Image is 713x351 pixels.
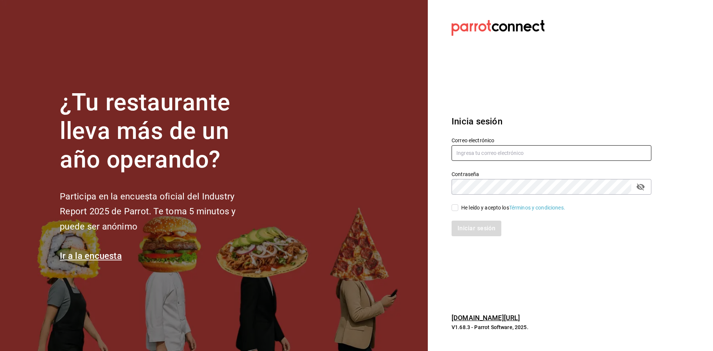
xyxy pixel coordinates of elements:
[452,145,651,161] input: Ingresa tu correo electrónico
[452,115,651,128] h3: Inicia sesión
[60,88,260,174] h1: ¿Tu restaurante lleva más de un año operando?
[452,172,651,177] label: Contraseña
[60,251,122,261] a: Ir a la encuesta
[452,314,520,322] a: [DOMAIN_NAME][URL]
[634,181,647,193] button: passwordField
[60,189,260,234] h2: Participa en la encuesta oficial del Industry Report 2025 de Parrot. Te toma 5 minutos y puede se...
[461,204,565,212] div: He leído y acepto los
[452,138,651,143] label: Correo electrónico
[452,324,651,331] p: V1.68.3 - Parrot Software, 2025.
[509,205,565,211] a: Términos y condiciones.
